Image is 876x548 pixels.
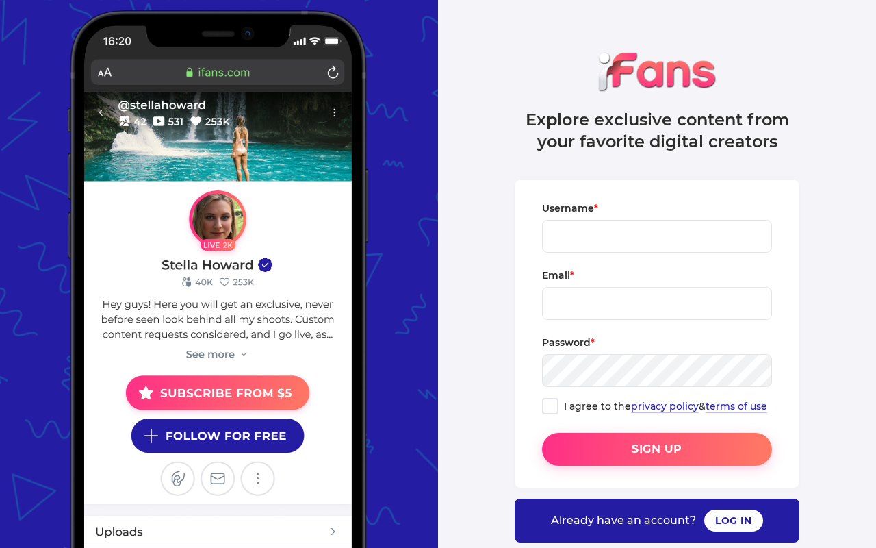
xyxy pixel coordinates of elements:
[704,510,763,532] button: Log in
[631,400,699,413] a: privacy policy
[520,109,794,153] h4: Explore exclusive content from your favorite digital creators
[542,269,772,282] div: Email
[564,400,767,412] div: I agree to the &
[542,220,772,253] input: Username*
[542,336,772,349] div: Password
[542,433,772,466] button: Sign up
[542,202,772,214] div: Username
[542,287,772,320] input: Email*
[542,354,772,387] input: Password*
[632,443,682,456] span: Sign up
[551,514,696,527] span: Already have an account?
[715,514,752,527] span: Log in
[706,400,767,413] a: terms of use
[595,49,719,92] img: iFans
